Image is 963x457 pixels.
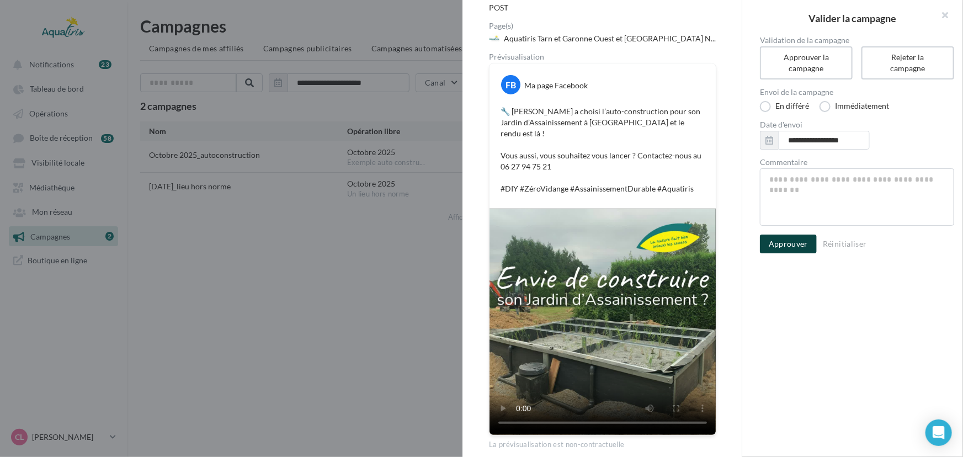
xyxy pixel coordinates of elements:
div: La prévisualisation est non-contractuelle [489,435,715,450]
div: Ma page Facebook [524,80,588,91]
div: FB [501,75,520,94]
img: 518254204_10240162472702135_4034926769936966815_n.jpg [489,33,500,44]
div: POST [489,2,715,13]
label: Immédiatement [820,101,889,112]
label: Envoi de la campagne [760,88,954,96]
label: En différé [760,101,809,112]
div: Open Intercom Messenger [925,419,952,446]
div: Rejeter la campagne [875,52,941,74]
span: Aquatiris Tarn et Garonne Ouest et [GEOGRAPHIC_DATA] N... [504,33,716,44]
button: Approuver [760,235,817,253]
div: Approuver la campagne [773,52,839,74]
div: Prévisualisation [489,53,715,61]
label: Commentaire [760,158,954,166]
a: Aquatiris Tarn et Garonne Ouest et [GEOGRAPHIC_DATA] N... [489,32,724,44]
label: Date d'envoi [760,121,954,129]
h2: Valider la campagne [760,13,945,23]
p: 🔧 [PERSON_NAME] a choisi l’auto-construction pour son Jardin d’Assainissement à [GEOGRAPHIC_DATA]... [501,106,705,194]
label: Validation de la campagne [760,36,954,44]
div: Page(s) [489,22,724,30]
button: Réinitialiser [818,237,871,251]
